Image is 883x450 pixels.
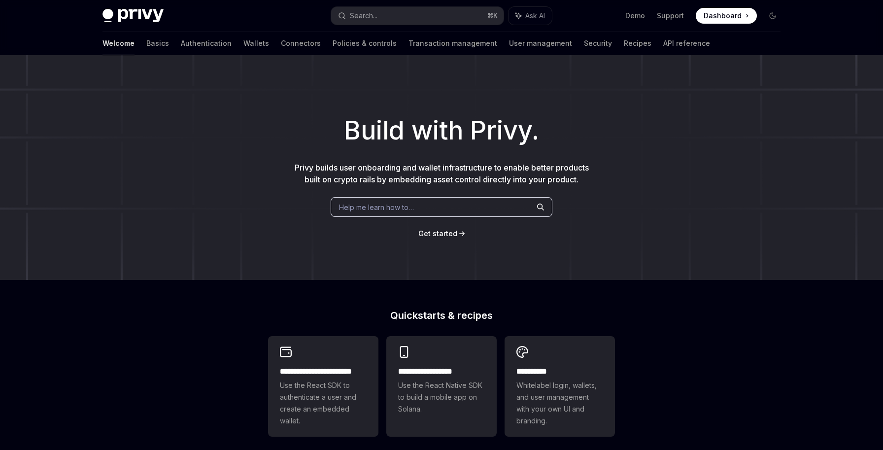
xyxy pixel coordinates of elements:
a: Recipes [624,32,651,55]
span: Get started [418,229,457,238]
a: Support [657,11,684,21]
button: Search...⌘K [331,7,504,25]
a: Authentication [181,32,232,55]
a: Transaction management [408,32,497,55]
span: Dashboard [704,11,742,21]
a: Demo [625,11,645,21]
img: dark logo [102,9,164,23]
a: Wallets [243,32,269,55]
a: Dashboard [696,8,757,24]
a: Security [584,32,612,55]
a: Get started [418,229,457,239]
span: ⌘ K [487,12,498,20]
span: Help me learn how to… [339,202,414,212]
a: Basics [146,32,169,55]
span: Privy builds user onboarding and wallet infrastructure to enable better products built on crypto ... [295,163,589,184]
span: Ask AI [525,11,545,21]
a: Connectors [281,32,321,55]
span: Use the React Native SDK to build a mobile app on Solana. [398,380,485,415]
h2: Quickstarts & recipes [268,311,615,320]
a: **** *****Whitelabel login, wallets, and user management with your own UI and branding. [505,336,615,437]
a: API reference [663,32,710,55]
a: Welcome [102,32,135,55]
button: Toggle dark mode [765,8,781,24]
button: Ask AI [509,7,552,25]
a: **** **** **** ***Use the React Native SDK to build a mobile app on Solana. [386,336,497,437]
h1: Build with Privy. [16,111,867,150]
span: Whitelabel login, wallets, and user management with your own UI and branding. [516,380,603,427]
a: Policies & controls [333,32,397,55]
div: Search... [350,10,377,22]
span: Use the React SDK to authenticate a user and create an embedded wallet. [280,380,367,427]
a: User management [509,32,572,55]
